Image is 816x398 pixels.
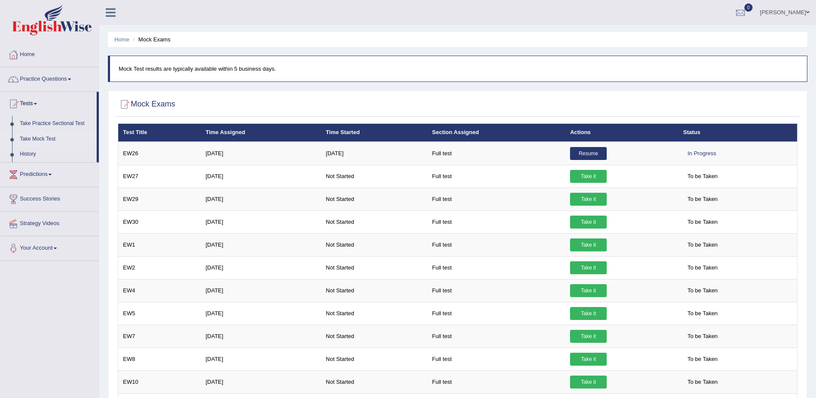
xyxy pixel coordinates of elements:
[201,370,321,393] td: [DATE]
[427,348,565,370] td: Full test
[118,98,175,111] h2: Mock Exams
[570,307,607,320] a: Take it
[683,238,722,251] span: To be Taken
[570,193,607,206] a: Take it
[118,256,201,279] td: EW2
[0,236,99,258] a: Your Account
[321,325,427,348] td: Not Started
[427,302,565,325] td: Full test
[0,92,97,113] a: Tests
[683,353,722,366] span: To be Taken
[201,188,321,210] td: [DATE]
[683,147,720,160] div: In Progress
[570,353,607,366] a: Take it
[683,193,722,206] span: To be Taken
[131,35,170,44] li: Mock Exams
[118,370,201,393] td: EW10
[119,65,798,73] p: Mock Test results are typically available within 5 business days.
[683,376,722,389] span: To be Taken
[201,124,321,142] th: Time Assigned
[570,376,607,389] a: Take it
[321,370,427,393] td: Not Started
[321,233,427,256] td: Not Started
[427,124,565,142] th: Section Assigned
[0,163,99,184] a: Predictions
[118,124,201,142] th: Test Title
[118,142,201,165] td: EW26
[118,348,201,370] td: EW8
[683,170,722,183] span: To be Taken
[16,116,97,132] a: Take Practice Sectional Test
[321,256,427,279] td: Not Started
[201,210,321,233] td: [DATE]
[570,330,607,343] a: Take it
[201,142,321,165] td: [DATE]
[201,165,321,188] td: [DATE]
[744,3,753,12] span: 0
[321,279,427,302] td: Not Started
[0,212,99,233] a: Strategy Videos
[427,325,565,348] td: Full test
[114,36,129,43] a: Home
[201,302,321,325] td: [DATE]
[0,43,99,64] a: Home
[427,165,565,188] td: Full test
[321,210,427,233] td: Not Started
[118,279,201,302] td: EW4
[16,132,97,147] a: Take Mock Test
[321,348,427,370] td: Not Started
[427,142,565,165] td: Full test
[321,124,427,142] th: Time Started
[683,216,722,229] span: To be Taken
[118,233,201,256] td: EW1
[118,165,201,188] td: EW27
[118,302,201,325] td: EW5
[565,124,678,142] th: Actions
[321,188,427,210] td: Not Started
[683,307,722,320] span: To be Taken
[427,210,565,233] td: Full test
[570,170,607,183] a: Take it
[683,330,722,343] span: To be Taken
[570,147,607,160] a: Resume
[201,233,321,256] td: [DATE]
[201,256,321,279] td: [DATE]
[201,348,321,370] td: [DATE]
[16,147,97,162] a: History
[201,325,321,348] td: [DATE]
[427,233,565,256] td: Full test
[118,188,201,210] td: EW29
[427,370,565,393] td: Full test
[570,261,607,274] a: Take it
[118,210,201,233] td: EW30
[570,238,607,251] a: Take it
[321,142,427,165] td: [DATE]
[0,67,99,89] a: Practice Questions
[683,261,722,274] span: To be Taken
[683,284,722,297] span: To be Taken
[678,124,797,142] th: Status
[321,165,427,188] td: Not Started
[321,302,427,325] td: Not Started
[118,325,201,348] td: EW7
[0,187,99,209] a: Success Stories
[201,279,321,302] td: [DATE]
[427,188,565,210] td: Full test
[570,216,607,229] a: Take it
[427,256,565,279] td: Full test
[427,279,565,302] td: Full test
[570,284,607,297] a: Take it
